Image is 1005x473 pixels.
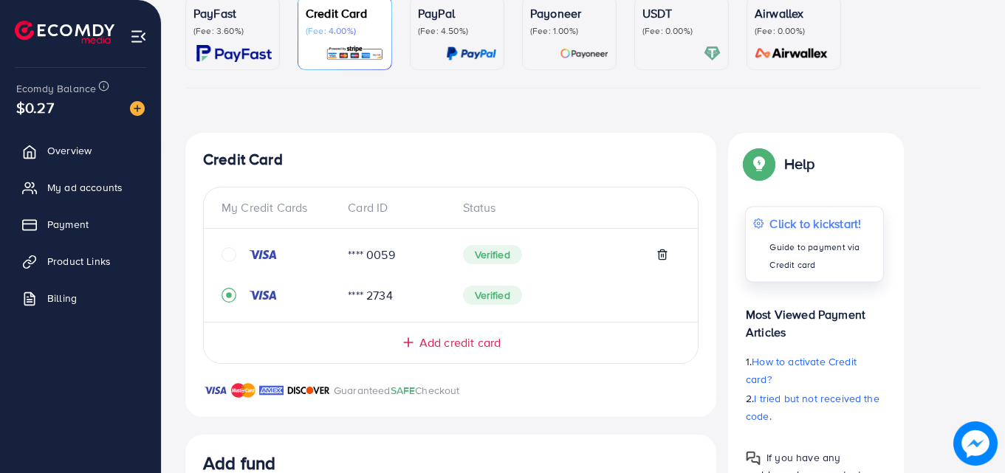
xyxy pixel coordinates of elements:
[746,390,883,425] p: 2.
[16,97,54,118] span: $0.27
[750,45,833,62] img: card
[642,25,721,37] p: (Fee: 0.00%)
[463,286,522,305] span: Verified
[306,25,384,37] p: (Fee: 4.00%)
[463,245,522,264] span: Verified
[326,45,384,62] img: card
[11,283,150,313] a: Billing
[47,291,77,305] span: Billing
[530,25,608,37] p: (Fee: 1.00%)
[231,381,255,399] img: brand
[746,151,772,177] img: Popup guide
[418,4,496,22] p: PayPal
[222,288,236,303] svg: record circle
[248,249,278,260] img: credit
[334,381,460,399] p: Guaranteed Checkout
[336,199,450,216] div: Card ID
[47,143,92,158] span: Overview
[746,391,879,424] span: I tried but not received the code.
[47,217,89,232] span: Payment
[130,101,145,116] img: image
[11,246,150,276] a: Product Links
[15,21,114,44] img: logo
[203,151,699,169] h4: Credit Card
[130,28,147,45] img: menu
[196,45,272,62] img: card
[784,155,815,173] p: Help
[16,81,96,96] span: Ecomdy Balance
[306,4,384,22] p: Credit Card
[746,354,857,387] span: How to activate Credit card?
[769,215,875,232] p: Click to kickstart!
[746,294,883,341] p: Most Viewed Payment Articles
[222,199,336,216] div: My Credit Cards
[11,173,150,202] a: My ad accounts
[746,451,761,466] img: Popup guide
[11,210,150,239] a: Payment
[451,199,681,216] div: Status
[418,25,496,37] p: (Fee: 4.50%)
[446,45,496,62] img: card
[193,4,272,22] p: PayFast
[419,334,501,351] span: Add credit card
[769,238,875,274] p: Guide to payment via Credit card
[953,421,998,466] img: image
[704,45,721,62] img: card
[47,254,111,269] span: Product Links
[642,4,721,22] p: USDT
[203,381,227,399] img: brand
[47,180,123,195] span: My ad accounts
[560,45,608,62] img: card
[391,383,416,398] span: SAFE
[287,381,330,399] img: brand
[193,25,272,37] p: (Fee: 3.60%)
[755,25,833,37] p: (Fee: 0.00%)
[755,4,833,22] p: Airwallex
[11,136,150,165] a: Overview
[248,289,278,301] img: credit
[530,4,608,22] p: Payoneer
[222,247,236,262] svg: circle
[746,353,883,388] p: 1.
[259,381,284,399] img: brand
